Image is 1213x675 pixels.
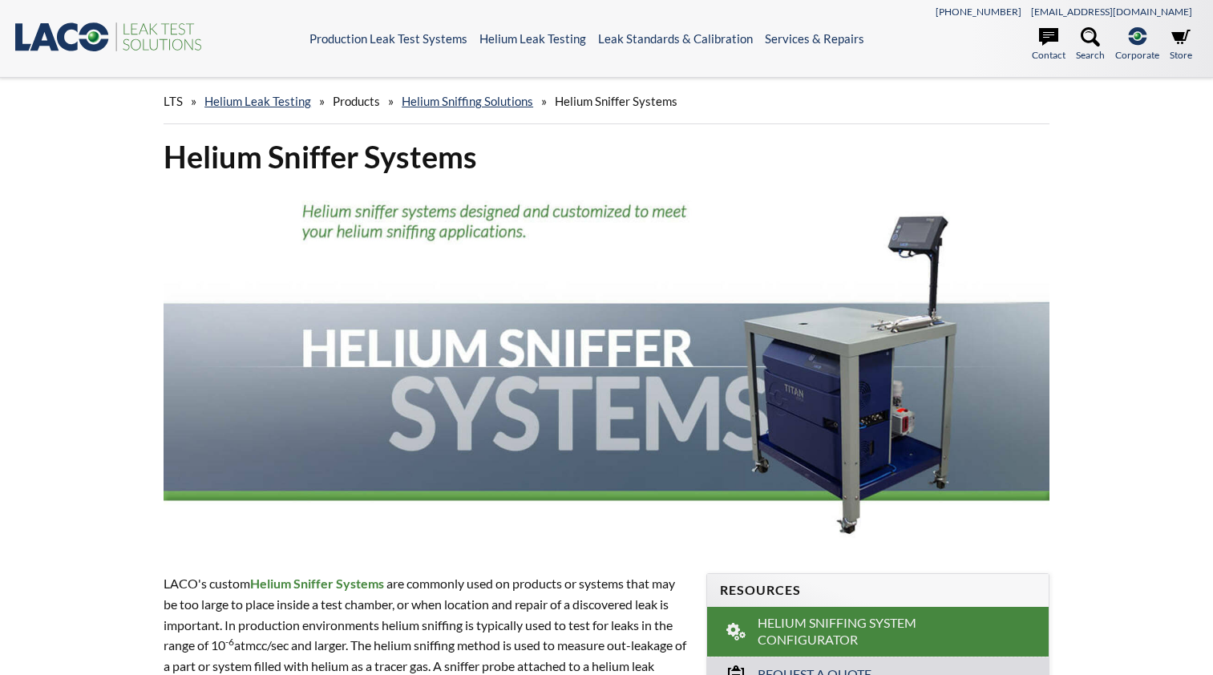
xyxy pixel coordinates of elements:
[720,582,1035,599] h4: Resources
[479,31,586,46] a: Helium Leak Testing
[225,636,234,648] sup: -6
[402,94,533,108] a: Helium Sniffing Solutions
[204,94,311,108] a: Helium Leak Testing
[164,79,1049,124] div: » » » »
[1115,47,1159,63] span: Corporate
[765,31,864,46] a: Services & Repairs
[1170,27,1192,63] a: Store
[333,94,380,108] span: Products
[164,576,250,591] span: LACO's custom
[707,607,1048,657] a: Helium Sniffing System Configurator
[164,94,183,108] span: LTS
[1031,6,1192,18] a: [EMAIL_ADDRESS][DOMAIN_NAME]
[164,137,1049,176] h1: Helium Sniffer Systems
[250,576,384,591] strong: Helium Sniffer Systems
[309,31,467,46] a: Production Leak Test Systems
[555,94,677,108] span: Helium Sniffer Systems
[758,615,1000,649] span: Helium Sniffing System Configurator
[1076,27,1105,63] a: Search
[598,31,753,46] a: Leak Standards & Calibration
[384,576,419,591] span: are co
[936,6,1021,18] a: [PHONE_NUMBER]
[1032,27,1065,63] a: Contact
[164,189,1049,544] img: Helium Sniffer Systems header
